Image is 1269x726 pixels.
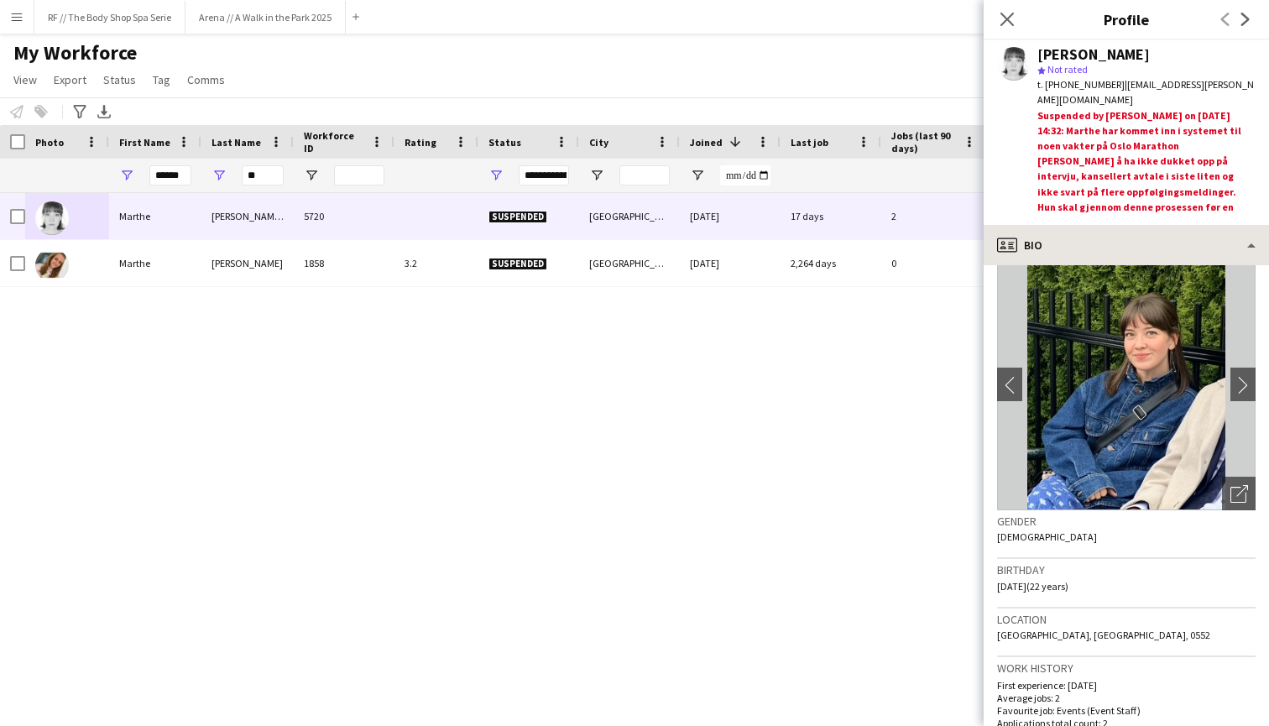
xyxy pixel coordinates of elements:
[680,240,781,286] div: [DATE]
[35,201,69,235] img: Marthe Høiby Bjelland
[180,69,232,91] a: Comms
[881,240,987,286] div: 0
[984,225,1269,265] div: Bio
[304,129,364,154] span: Workforce ID
[997,530,1097,543] span: [DEMOGRAPHIC_DATA]
[488,136,521,149] span: Status
[997,612,1256,627] h3: Location
[201,193,294,239] div: [PERSON_NAME] [PERSON_NAME]
[781,193,881,239] div: 17 days
[690,136,723,149] span: Joined
[109,240,201,286] div: Marthe
[109,193,201,239] div: Marthe
[997,679,1256,692] p: First experience: [DATE]
[589,168,604,183] button: Open Filter Menu
[488,168,504,183] button: Open Filter Menu
[680,193,781,239] div: [DATE]
[488,211,547,223] span: Suspended
[405,136,436,149] span: Rating
[589,136,608,149] span: City
[997,580,1068,593] span: [DATE] (22 years)
[94,102,114,122] app-action-btn: Export XLSX
[1047,63,1088,76] span: Not rated
[891,129,957,154] span: Jobs (last 90 days)
[1222,477,1256,510] div: Open photos pop-in
[35,248,69,282] img: Marthe Høgden
[984,8,1269,30] h3: Profile
[242,165,284,185] input: Last Name Filter Input
[1037,47,1150,62] div: [PERSON_NAME]
[70,102,90,122] app-action-btn: Advanced filters
[619,165,670,185] input: City Filter Input
[394,240,478,286] div: 3.2
[211,168,227,183] button: Open Filter Menu
[997,259,1256,510] img: Crew avatar or photo
[13,72,37,87] span: View
[997,562,1256,577] h3: Birthday
[97,69,143,91] a: Status
[304,168,319,183] button: Open Filter Menu
[13,40,137,65] span: My Workforce
[720,165,770,185] input: Joined Filter Input
[103,72,136,87] span: Status
[997,629,1210,641] span: [GEOGRAPHIC_DATA], [GEOGRAPHIC_DATA], 0552
[579,240,680,286] div: [GEOGRAPHIC_DATA]
[7,69,44,91] a: View
[35,136,64,149] span: Photo
[187,72,225,87] span: Comms
[488,258,547,270] span: Suspended
[997,704,1256,717] p: Favourite job: Events (Event Staff)
[690,168,705,183] button: Open Filter Menu
[294,240,394,286] div: 1858
[149,165,191,185] input: First Name Filter Input
[579,193,680,239] div: [GEOGRAPHIC_DATA]
[119,168,134,183] button: Open Filter Menu
[997,692,1256,704] p: Average jobs: 2
[201,240,294,286] div: [PERSON_NAME]
[881,193,987,239] div: 2
[54,72,86,87] span: Export
[153,72,170,87] span: Tag
[1037,78,1125,91] span: t. [PHONE_NUMBER]
[47,69,93,91] a: Export
[185,1,346,34] button: Arena // A Walk in the Park 2025
[791,136,828,149] span: Last job
[1037,78,1254,106] span: | [EMAIL_ADDRESS][PERSON_NAME][DOMAIN_NAME]
[294,193,394,239] div: 5720
[997,661,1256,676] h3: Work history
[211,136,261,149] span: Last Name
[997,514,1256,529] h3: Gender
[1037,108,1256,218] div: Suspended by [PERSON_NAME] on [DATE] 14:32: Marthe har kommet inn i systemet til noen vakter på O...
[119,136,170,149] span: First Name
[781,240,881,286] div: 2,264 days
[146,69,177,91] a: Tag
[34,1,185,34] button: RF // The Body Shop Spa Serie
[334,165,384,185] input: Workforce ID Filter Input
